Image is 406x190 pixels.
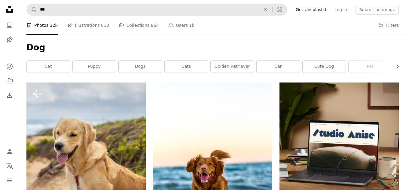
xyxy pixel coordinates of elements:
form: Find visuals sitewide [26,4,287,16]
button: Search Unsplash [27,4,37,15]
a: cat [27,61,70,73]
a: Photos [4,19,16,31]
a: car [257,61,300,73]
a: dogs [119,61,162,73]
a: Explore [4,61,16,73]
span: 86k [151,22,159,29]
a: Illustrations 613 [67,16,109,35]
a: pet [349,61,392,73]
button: Clear [259,4,272,15]
a: Collections [4,75,16,87]
a: Illustrations [4,34,16,46]
button: Submit an image [356,5,399,14]
a: cute dog [303,61,346,73]
button: Filters [378,16,399,35]
a: puppy [73,61,116,73]
a: Users 1k [168,16,194,35]
span: 613 [101,22,109,29]
button: scroll list to the right [392,61,399,73]
a: Home — Unsplash [4,4,16,17]
a: golden retriever [211,61,254,73]
a: Get Unsplash+ [292,5,331,14]
a: Download History [4,89,16,101]
h1: Dog [26,42,399,53]
button: Visual search [273,4,287,15]
button: Language [4,160,16,172]
a: a golden retriever sitting on a sandy beach [26,169,146,175]
a: cats [165,61,208,73]
button: Menu [4,174,16,186]
a: dog running on beach during daytime [153,169,272,175]
a: Log in [331,5,351,14]
a: Log in / Sign up [4,145,16,157]
a: Collections 86k [119,16,159,35]
span: 1k [189,22,194,29]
